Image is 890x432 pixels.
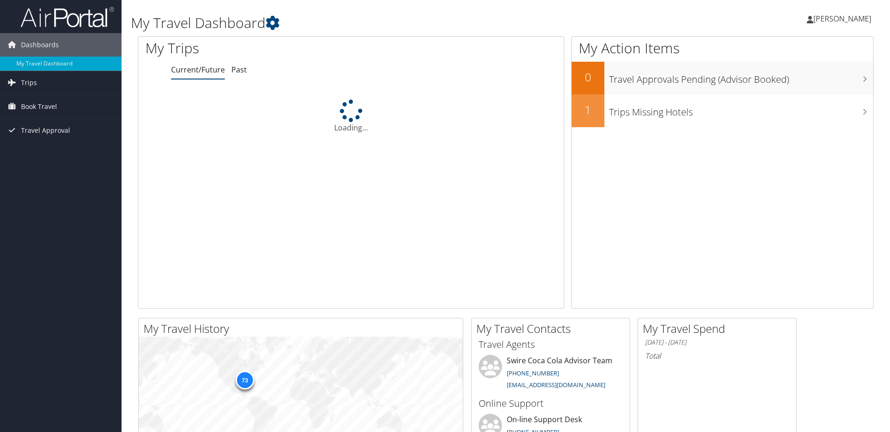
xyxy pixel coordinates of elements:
[21,6,114,28] img: airportal-logo.png
[572,102,604,118] h2: 1
[507,381,605,389] a: [EMAIL_ADDRESS][DOMAIN_NAME]
[813,14,871,24] span: [PERSON_NAME]
[572,94,873,127] a: 1Trips Missing Hotels
[479,397,623,410] h3: Online Support
[645,351,789,361] h6: Total
[235,371,254,389] div: 73
[138,100,564,133] div: Loading...
[609,68,873,86] h3: Travel Approvals Pending (Advisor Booked)
[645,338,789,347] h6: [DATE] - [DATE]
[171,65,225,75] a: Current/Future
[609,101,873,119] h3: Trips Missing Hotels
[479,338,623,351] h3: Travel Agents
[476,321,630,337] h2: My Travel Contacts
[145,38,380,58] h1: My Trips
[144,321,463,337] h2: My Travel History
[474,355,627,393] li: Swire Coca Cola Advisor Team
[231,65,247,75] a: Past
[572,38,873,58] h1: My Action Items
[807,5,881,33] a: [PERSON_NAME]
[572,69,604,85] h2: 0
[21,95,57,118] span: Book Travel
[21,33,59,57] span: Dashboards
[131,13,631,33] h1: My Travel Dashboard
[572,62,873,94] a: 0Travel Approvals Pending (Advisor Booked)
[643,321,796,337] h2: My Travel Spend
[21,71,37,94] span: Trips
[21,119,70,142] span: Travel Approval
[507,369,559,377] a: [PHONE_NUMBER]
